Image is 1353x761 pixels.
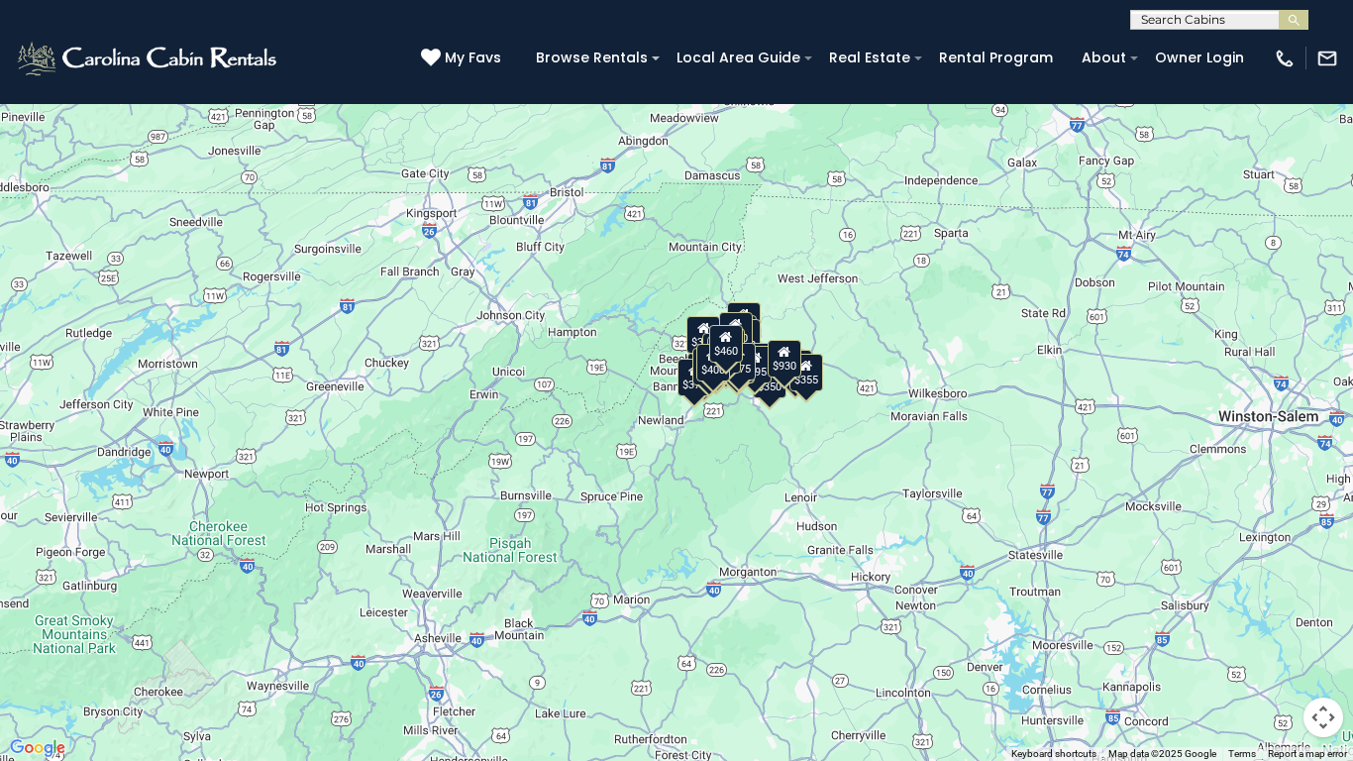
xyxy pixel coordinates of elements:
a: Real Estate [819,43,920,73]
span: My Favs [445,48,501,68]
a: Browse Rentals [526,43,658,73]
img: White-1-2.png [15,39,282,78]
a: Rental Program [929,43,1063,73]
a: Local Area Guide [667,43,810,73]
a: Owner Login [1145,43,1254,73]
a: My Favs [421,48,506,69]
a: About [1072,43,1136,73]
img: mail-regular-white.png [1316,48,1338,69]
img: phone-regular-white.png [1274,48,1296,69]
